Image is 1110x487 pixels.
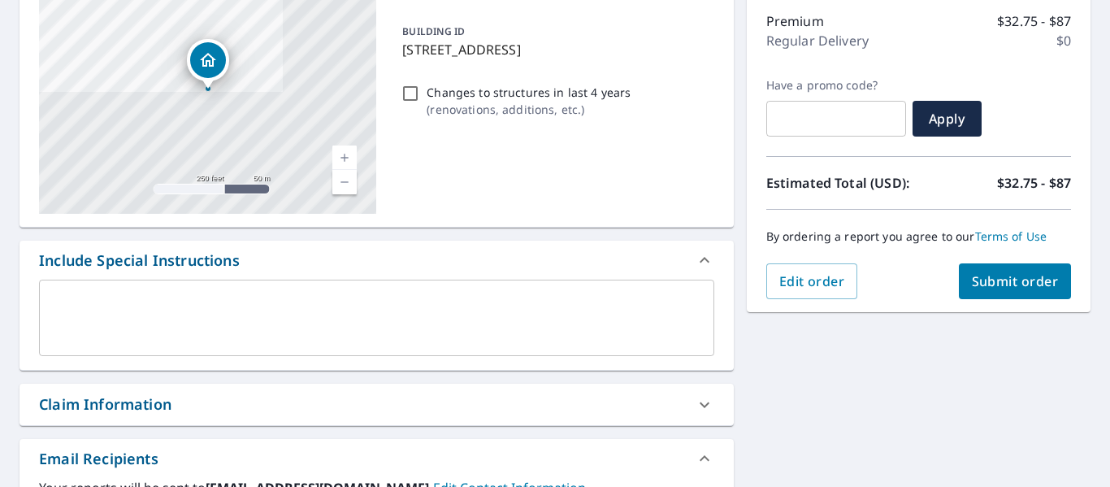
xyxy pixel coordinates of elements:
[20,241,734,280] div: Include Special Instructions
[332,146,357,170] a: Current Level 17, Zoom In
[766,229,1071,244] p: By ordering a report you agree to our
[39,250,240,272] div: Include Special Instructions
[427,101,631,118] p: ( renovations, additions, etc. )
[997,11,1071,31] p: $32.75 - $87
[39,448,158,470] div: Email Recipients
[20,439,734,478] div: Email Recipients
[975,228,1047,244] a: Terms of Use
[766,11,824,31] p: Premium
[402,24,465,38] p: BUILDING ID
[187,39,229,89] div: Dropped pin, building 1, Residential property, 685 Guilford Rd Vermilion, OH 44089
[20,384,734,425] div: Claim Information
[427,84,631,101] p: Changes to structures in last 4 years
[39,394,171,415] div: Claim Information
[926,110,969,128] span: Apply
[997,173,1071,193] p: $32.75 - $87
[766,31,869,50] p: Regular Delivery
[332,170,357,194] a: Current Level 17, Zoom Out
[766,263,858,299] button: Edit order
[972,272,1059,290] span: Submit order
[959,263,1072,299] button: Submit order
[913,101,982,137] button: Apply
[779,272,845,290] span: Edit order
[402,40,707,59] p: [STREET_ADDRESS]
[766,78,906,93] label: Have a promo code?
[1056,31,1071,50] p: $0
[766,173,919,193] p: Estimated Total (USD):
